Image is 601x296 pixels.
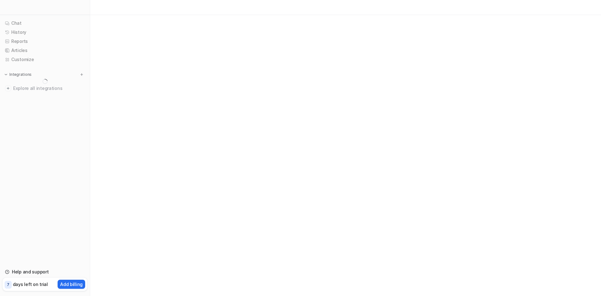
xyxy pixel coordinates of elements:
[5,85,11,91] img: explore all integrations
[3,267,87,276] a: Help and support
[13,281,48,288] p: days left on trial
[3,84,87,93] a: Explore all integrations
[3,28,87,37] a: History
[3,37,87,46] a: Reports
[13,83,85,93] span: Explore all integrations
[3,71,33,78] button: Integrations
[3,46,87,55] a: Articles
[4,72,8,77] img: expand menu
[3,55,87,64] a: Customize
[7,282,9,288] p: 7
[80,72,84,77] img: menu_add.svg
[9,72,32,77] p: Integrations
[60,281,83,288] p: Add billing
[58,280,85,289] button: Add billing
[3,19,87,28] a: Chat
